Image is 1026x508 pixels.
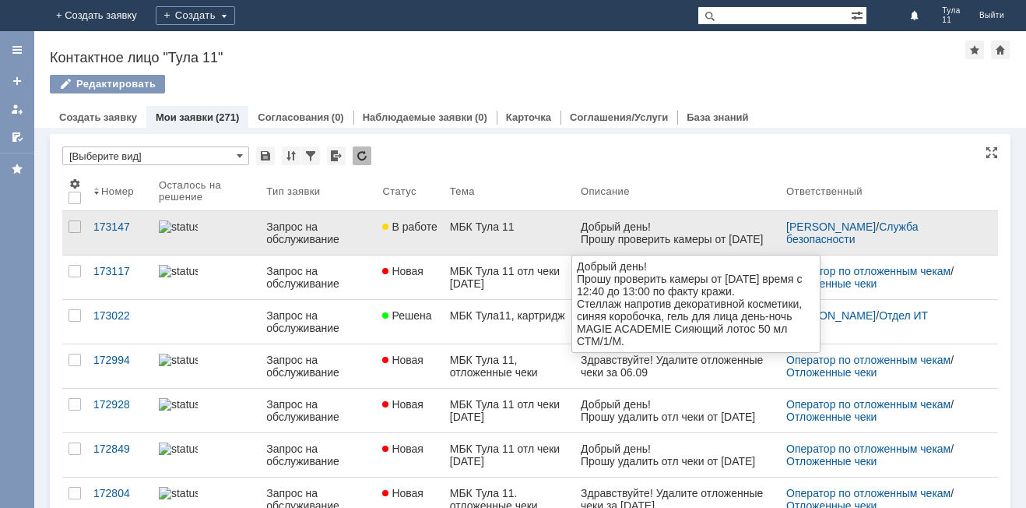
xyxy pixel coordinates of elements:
div: (0) [332,111,344,123]
img: statusbar-100 (1).png [159,265,198,277]
span: Новая [382,443,423,455]
a: Оператор по отложенным чекам [786,487,950,499]
a: statusbar-100 (1).png [153,389,260,432]
div: 172994 [93,354,146,366]
a: Согласования [258,111,329,123]
a: МБК Тула11, картридж [444,300,574,344]
a: statusbar-100 (1).png [153,344,260,388]
a: Мои заявки [5,97,30,122]
a: 173147 [87,211,153,255]
a: 172928 [87,389,153,432]
div: / [786,398,979,423]
a: Оператор по отложенным чекам [786,265,950,277]
a: МБК Тула 11, отложенные чеки [444,344,574,388]
div: Статус [382,185,416,197]
div: Тип заявки [266,185,320,197]
span: Решена [382,309,431,322]
a: Запрос на обслуживание [260,344,376,388]
div: 173147 [93,220,146,233]
div: Запрос на обслуживание [266,309,370,334]
a: statusbar-100 (1).png [153,256,260,299]
img: statusbar-100 (1).png [159,487,198,499]
span: 11 [942,16,961,25]
span: Новая [382,487,423,499]
span: Расширенный поиск [851,7,866,22]
a: Решена [376,300,443,344]
a: [PERSON_NAME] [786,220,876,233]
div: Сохранить вид [256,146,275,165]
div: Запрос на обслуживание [266,443,370,467]
div: МБК Тула 11 отл чеки [DATE] [450,443,568,467]
span: В работе [382,220,437,233]
a: Служба безопасности [786,220,921,245]
span: Тула [942,6,961,16]
div: Сортировка... [282,146,300,165]
a: Новая [376,256,443,299]
a: Запрос на обслуживание [260,433,376,477]
div: / [786,265,979,290]
a: Оператор по отложенным чекам [786,354,950,366]
img: statusbar-100 (1).png [159,354,198,366]
a: Новая [376,433,443,477]
a: Создать заявку [59,111,137,123]
img: statusbar-100 (1).png [159,443,198,455]
a: Запрос на обслуживание [260,300,376,344]
div: Сделать домашней страницей [991,41,1010,59]
a: МБК Тула 11 отл чеки [DATE] [444,256,574,299]
a: Новая [376,344,443,388]
img: statusbar-100 (1).png [159,220,198,233]
a: Карточка [506,111,551,123]
a: 172849 [87,433,153,477]
a: Отдел ИТ [879,309,928,322]
div: Запрос на обслуживание [266,220,370,245]
div: 173117 [93,265,146,277]
a: Отложенные чеки [786,455,877,467]
a: Мои согласования [5,125,30,150]
a: Запрос на обслуживание [260,211,376,255]
div: 172804 [93,487,146,499]
th: Номер [87,171,153,211]
div: Тема [450,185,475,197]
div: 172849 [93,443,146,455]
a: Оператор по отложенным чекам [786,443,950,455]
a: Соглашения/Услуги [570,111,668,123]
div: МБК Тула 11 отл чеки [DATE] [450,265,568,290]
th: Тема [444,171,574,211]
div: Номер [101,185,134,197]
span: Настройки [69,178,81,190]
div: Запрос на обслуживание [266,398,370,423]
th: Осталось на решение [153,171,260,211]
a: 173022 [87,300,153,344]
span: Новая [382,265,423,277]
th: Статус [376,171,443,211]
a: Создать заявку [5,69,30,93]
a: Мои заявки [156,111,213,123]
div: Запрос на обслуживание [266,354,370,379]
a: [PERSON_NAME] [786,309,876,322]
div: Экспорт списка [327,146,346,165]
div: 173022 [93,309,146,322]
a: Оператор по отложенным чекам [786,398,950,411]
div: (271) [216,111,239,123]
th: Тип заявки [260,171,376,211]
div: Создать [156,6,235,25]
a: МБК Тула 11 отл чеки [DATE] [444,433,574,477]
div: / [786,220,979,245]
span: Новая [382,398,423,411]
a: В работе [376,211,443,255]
a: Отложенные чеки [786,366,877,379]
div: (0) [475,111,487,123]
div: МБК Тула11, картридж [450,309,568,322]
a: statusbar-100 (1).png [153,433,260,477]
div: МБК Тула 11 отл чеки [DATE] [450,398,568,423]
div: / [786,309,979,322]
div: Осталось на решение [159,179,241,203]
div: 172928 [93,398,146,411]
a: МБК Тула 11 отл чеки [DATE] [444,389,574,432]
span: Новая [382,354,423,366]
img: statusbar-100 (1).png [159,398,198,411]
a: База знаний [687,111,748,123]
div: / [786,443,979,467]
a: 173117 [87,256,153,299]
a: Отложенные чеки [786,277,877,290]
